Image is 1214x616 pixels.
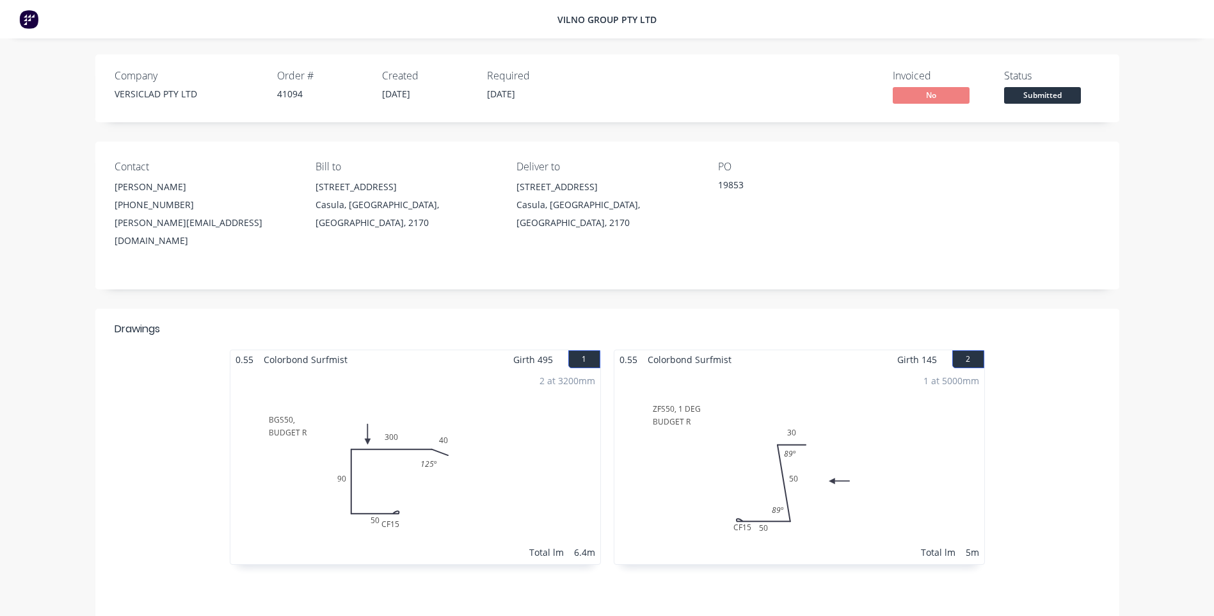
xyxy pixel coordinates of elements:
span: [DATE] [382,88,410,100]
div: 1 at 5000mm [923,374,979,387]
div: Deliver to [516,161,697,173]
div: Status [1004,70,1100,82]
span: No [893,87,970,103]
div: [STREET_ADDRESS] [315,178,496,196]
div: 2 at 3200mm [539,374,595,387]
div: [STREET_ADDRESS]Casula, [GEOGRAPHIC_DATA], [GEOGRAPHIC_DATA], 2170 [315,178,496,232]
div: PO [718,161,899,173]
span: [DATE] [487,88,515,100]
span: 0.55 [614,350,643,369]
div: Total lm [529,546,564,559]
div: [PERSON_NAME][PHONE_NUMBER][PERSON_NAME][EMAIL_ADDRESS][DOMAIN_NAME] [115,178,295,250]
div: 19853 [718,178,878,196]
div: VERSICLAD PTY LTD [115,87,262,101]
div: [STREET_ADDRESS]Casula, [GEOGRAPHIC_DATA], [GEOGRAPHIC_DATA], 2170 [516,178,697,232]
button: 1 [568,350,600,368]
span: Girth 495 [513,350,553,369]
div: [PERSON_NAME] [115,178,295,196]
div: Company [115,70,262,82]
div: Casula, [GEOGRAPHIC_DATA], [GEOGRAPHIC_DATA], 2170 [315,196,496,232]
button: 2 [952,350,984,368]
div: [PHONE_NUMBER] [115,196,295,214]
div: 41094 [277,87,367,101]
span: Colorbond Surfmist [259,350,353,369]
div: ZFS50, 1 DEGBUDGET RCF1550503089º89º1 at 5000mmTotal lm5m [614,369,984,564]
div: Casula, [GEOGRAPHIC_DATA], [GEOGRAPHIC_DATA], 2170 [516,196,697,232]
span: Girth 145 [897,350,937,369]
img: Factory [19,10,38,29]
div: Required [487,70,577,82]
div: Created [382,70,472,82]
div: Bill to [315,161,496,173]
span: Colorbond Surfmist [643,350,737,369]
div: Order # [277,70,367,82]
div: Total lm [921,546,955,559]
div: [PERSON_NAME][EMAIL_ADDRESS][DOMAIN_NAME] [115,214,295,250]
div: 5m [966,546,979,559]
div: [STREET_ADDRESS] [516,178,697,196]
div: BGS50,BUDGET RCF15509030040125º2 at 3200mmTotal lm6.4m [230,369,600,564]
div: Contact [115,161,295,173]
span: Vilno Group Pty Ltd [557,13,657,26]
div: Drawings [115,321,160,337]
div: Invoiced [893,70,989,82]
div: 6.4m [574,546,595,559]
span: 0.55 [230,350,259,369]
span: Submitted [1004,87,1081,103]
